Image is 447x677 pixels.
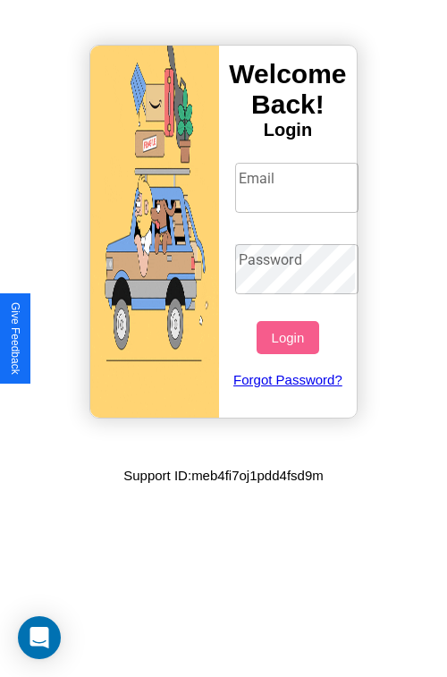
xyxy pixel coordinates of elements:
p: Support ID: meb4fi7oj1pdd4fsd9m [123,463,323,487]
button: Login [257,321,318,354]
h4: Login [219,120,357,140]
img: gif [90,46,219,418]
a: Forgot Password? [226,354,350,405]
h3: Welcome Back! [219,59,357,120]
div: Give Feedback [9,302,21,375]
div: Open Intercom Messenger [18,616,61,659]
